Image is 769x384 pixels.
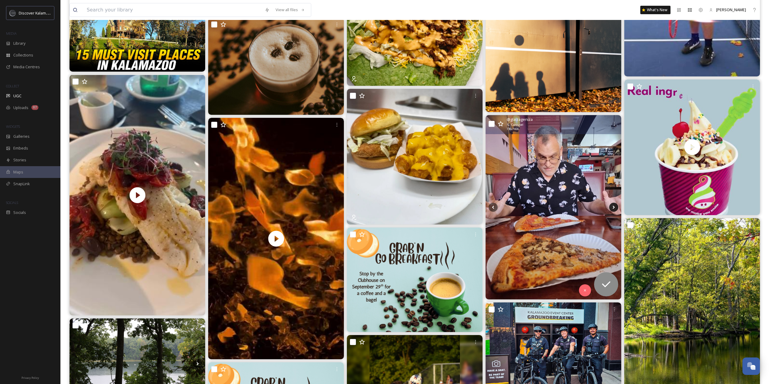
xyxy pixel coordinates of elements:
[13,64,40,70] span: Media Centres
[208,118,344,359] video: ✨Gull Lake Vibes✨ Love our little slice of paradise. #discovergulllake #discoverkalamazoo #lakeli...
[347,89,483,224] img: Fish Sandwich Combo – $8.99 🤤 Golden, Crispy Fish Fillet layered with fresh Lettuce, Tomato, Onio...
[273,4,308,16] a: View all files
[13,145,28,151] span: Embeds
[706,4,749,16] a: [PERSON_NAME]
[13,52,33,58] span: Collections
[69,75,205,315] img: thumbnail
[507,127,519,131] span: 736 x 1000
[13,40,25,46] span: Library
[511,123,523,127] span: Carousel
[31,105,38,110] div: 87
[10,10,16,16] img: channels4_profile.jpg
[13,210,26,215] span: Socials
[21,374,39,381] a: Privacy Policy
[19,10,55,16] span: Discover Kalamazoo
[21,376,39,380] span: Privacy Policy
[13,105,28,111] span: Uploads
[6,31,17,36] span: MEDIA
[208,118,344,359] img: thumbnail
[6,124,20,129] span: WIDGETS
[84,3,262,17] input: Search your library
[69,75,205,315] video: Works of Art at Cafe’36 in Kalamazoo.#eatlocal #discoverkzoo #puremichigan
[716,7,746,12] span: [PERSON_NAME]
[507,117,533,122] span: @ glaizageniza
[6,84,19,88] span: COLLECT
[13,169,23,175] span: Maps
[13,93,21,99] span: UGC
[486,115,621,299] img: We're currently dieting, so we chose to order a single slice of pizza to share, but it's surprisi...
[640,6,670,14] a: What's New
[347,227,483,332] img: 🥯 Grab 'n Go Breakfast Alert! ☕ Start your Monday off right with a delicious breakfast on us! 📅 M...
[13,134,30,139] span: Galleries
[208,18,344,115] img: Celebrate National Coffee Day with our non-alcoholic Spanish coffee. Made with our house cold bre...
[624,79,760,215] video: We keep it REAL at Menchie’s! 🍦 Send this to your buddies and let them know this is why you love ...
[624,79,760,215] img: thumbnail
[742,357,760,375] button: Open Chat
[13,157,26,163] span: Stories
[13,181,30,187] span: SnapLink
[6,200,18,205] span: SOCIALS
